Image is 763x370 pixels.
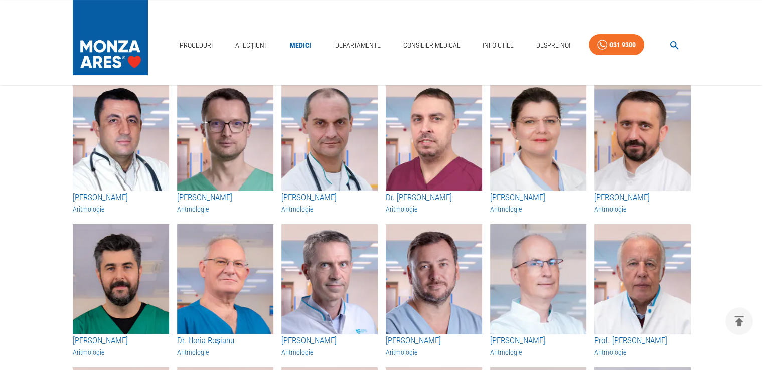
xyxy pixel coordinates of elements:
[594,334,691,347] h3: Prof. [PERSON_NAME]
[73,191,169,214] a: [PERSON_NAME]Aritmologie
[281,334,378,347] h3: [PERSON_NAME]
[281,334,378,357] a: [PERSON_NAME]Aritmologie
[73,204,169,214] h3: Aritmologie
[177,204,273,214] h3: Aritmologie
[589,34,644,56] a: 031 9300
[479,35,518,56] a: Info Utile
[490,224,586,334] img: Dr. Ion Bostan
[594,81,691,191] img: Dr. Gabriel Cismaru
[594,334,691,357] a: Prof. [PERSON_NAME]Aritmologie
[594,191,691,214] a: [PERSON_NAME]Aritmologie
[177,347,273,357] h3: Aritmologie
[177,224,273,334] img: Dr. Horia Roșianu
[176,35,217,56] a: Proceduri
[73,81,169,191] img: Dr. Marius Andronache
[594,191,691,204] h3: [PERSON_NAME]
[490,204,586,214] h3: Aritmologie
[386,334,482,357] a: [PERSON_NAME]Aritmologie
[284,35,317,56] a: Medici
[73,347,169,357] h3: Aritmologie
[73,334,169,357] a: [PERSON_NAME]Aritmologie
[281,81,378,191] img: Dr. Radu Roșu
[73,224,169,334] img: Dr. Mihai Puiu
[177,334,273,357] a: Dr. Horia RoșianuAritmologie
[609,39,636,51] div: 031 9300
[177,81,273,191] img: Dr. Denis Amet
[386,191,482,214] a: Dr. [PERSON_NAME]Aritmologie
[399,35,464,56] a: Consilier Medical
[73,334,169,347] h3: [PERSON_NAME]
[386,81,482,191] img: Dr. George Răzvan Maxim
[490,334,586,347] h3: [PERSON_NAME]
[490,191,586,214] a: [PERSON_NAME]Aritmologie
[532,35,574,56] a: Despre Noi
[177,191,273,204] h3: [PERSON_NAME]
[281,204,378,214] h3: Aritmologie
[177,334,273,347] h3: Dr. Horia Roșianu
[331,35,385,56] a: Departamente
[231,35,270,56] a: Afecțiuni
[594,224,691,334] img: Prof. Dr. Radu Căpâlneanu
[177,191,273,214] a: [PERSON_NAME]Aritmologie
[490,347,586,357] h3: Aritmologie
[73,191,169,204] h3: [PERSON_NAME]
[490,81,586,191] img: Dr. Elena Sauer
[386,191,482,204] h3: Dr. [PERSON_NAME]
[490,334,586,357] a: [PERSON_NAME]Aritmologie
[594,204,691,214] h3: Aritmologie
[281,347,378,357] h3: Aritmologie
[281,224,378,334] img: Dr. Călin Siliște
[281,191,378,214] a: [PERSON_NAME]Aritmologie
[386,347,482,357] h3: Aritmologie
[281,191,378,204] h3: [PERSON_NAME]
[386,334,482,347] h3: [PERSON_NAME]
[594,347,691,357] h3: Aritmologie
[490,191,586,204] h3: [PERSON_NAME]
[725,307,753,335] button: delete
[386,204,482,214] h3: Aritmologie
[386,224,482,334] img: Dr. Dimitrios Lysitsas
